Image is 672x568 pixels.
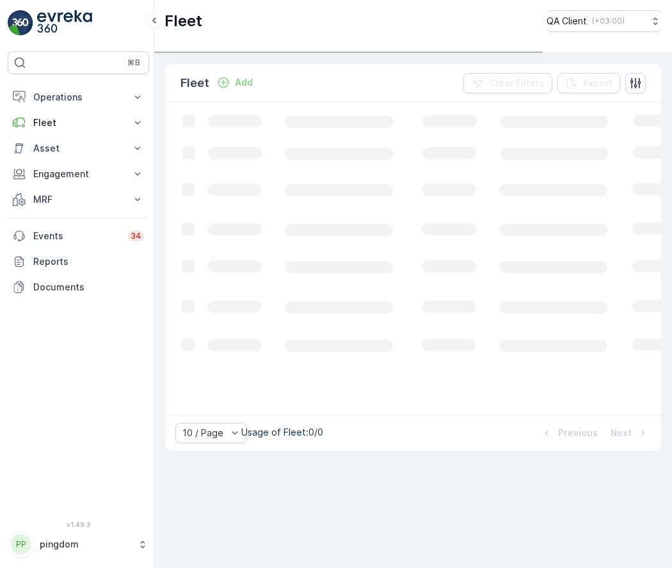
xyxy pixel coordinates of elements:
[463,73,552,93] button: Clear Filters
[33,142,124,155] p: Asset
[40,538,131,551] p: pingdom
[33,168,124,180] p: Engagement
[11,534,31,555] div: PP
[611,427,632,439] p: Next
[558,427,598,439] p: Previous
[489,77,545,90] p: Clear Filters
[131,231,141,241] p: 34
[8,249,149,274] a: Reports
[557,73,620,93] button: Export
[592,16,625,26] p: ( +03:00 )
[127,58,140,68] p: ⌘B
[539,425,599,441] button: Previous
[583,77,612,90] p: Export
[8,10,33,36] img: logo
[8,136,149,161] button: Asset
[547,10,662,32] button: QA Client(+03:00)
[8,187,149,212] button: MRF
[547,15,587,28] p: QA Client
[8,161,149,187] button: Engagement
[8,84,149,110] button: Operations
[33,193,124,206] p: MRF
[241,426,323,439] p: Usage of Fleet : 0/0
[33,281,144,294] p: Documents
[212,75,258,90] button: Add
[8,223,149,249] a: Events34
[609,425,651,441] button: Next
[8,274,149,300] a: Documents
[37,10,92,36] img: logo_light-DOdMpM7g.png
[164,11,202,31] p: Fleet
[33,116,124,129] p: Fleet
[33,230,120,242] p: Events
[235,76,253,89] p: Add
[33,91,124,104] p: Operations
[180,74,209,92] p: Fleet
[8,531,149,558] button: PPpingdom
[8,521,149,528] span: v 1.49.3
[8,110,149,136] button: Fleet
[33,255,144,268] p: Reports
